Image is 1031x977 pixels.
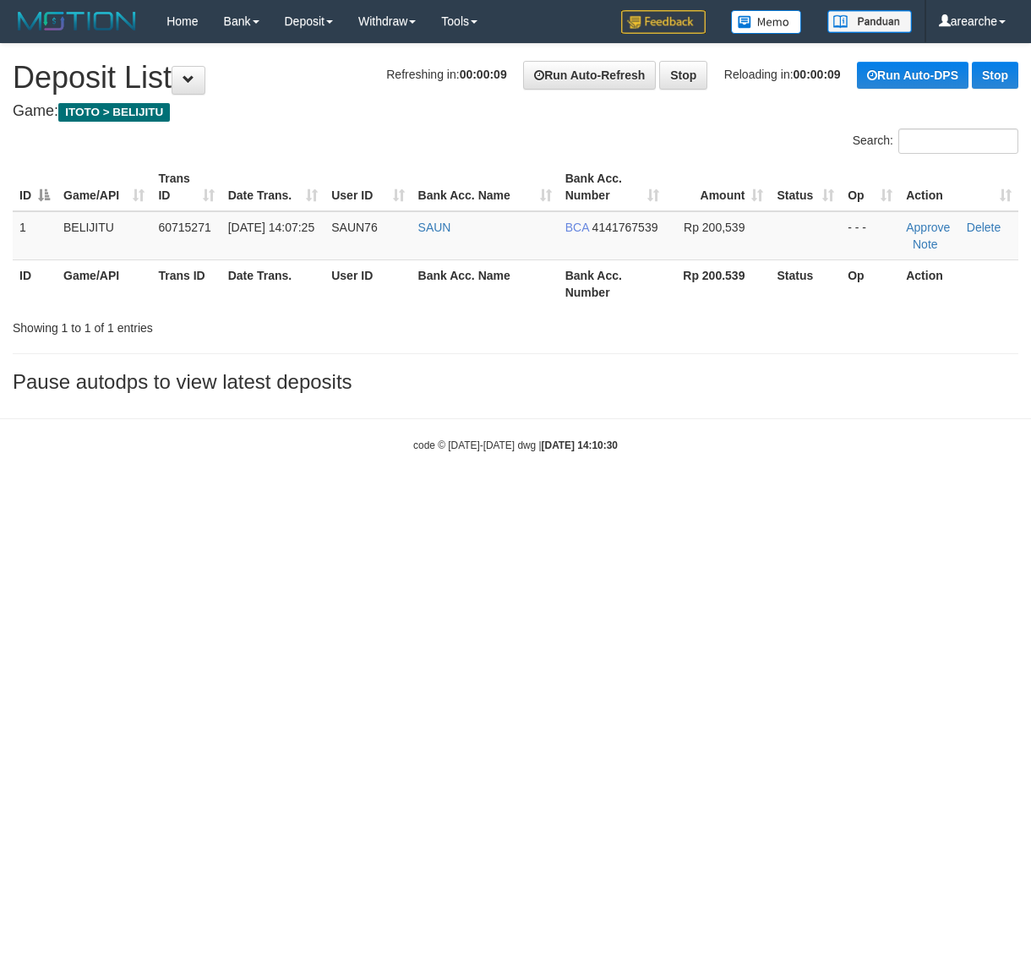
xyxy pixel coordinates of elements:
th: ID: activate to sort column descending [13,163,57,211]
small: code © [DATE]-[DATE] dwg | [413,439,618,451]
th: User ID [325,259,411,308]
td: - - - [841,211,899,260]
a: Delete [967,221,1001,234]
th: Game/API: activate to sort column ascending [57,163,151,211]
h3: Pause autodps to view latest deposits [13,371,1018,393]
th: Status [770,259,841,308]
th: Status: activate to sort column ascending [770,163,841,211]
strong: [DATE] 14:10:30 [542,439,618,451]
th: Amount: activate to sort column ascending [666,163,771,211]
label: Search: [853,128,1018,154]
th: Bank Acc. Name: activate to sort column ascending [412,163,559,211]
h4: Game: [13,103,1018,120]
th: Trans ID [151,259,221,308]
th: Rp 200.539 [666,259,771,308]
td: 1 [13,211,57,260]
th: Bank Acc. Number: activate to sort column ascending [559,163,666,211]
td: BELIJITU [57,211,151,260]
th: User ID: activate to sort column ascending [325,163,411,211]
span: [DATE] 14:07:25 [228,221,314,234]
img: Feedback.jpg [621,10,706,34]
span: Copy 4141767539 to clipboard [592,221,658,234]
input: Search: [898,128,1018,154]
th: Op [841,259,899,308]
a: Note [913,237,938,251]
div: Showing 1 to 1 of 1 entries [13,313,417,336]
th: Action: activate to sort column ascending [899,163,1018,211]
span: ITOTO > BELIJITU [58,103,170,122]
a: SAUN [418,221,451,234]
a: Approve [906,221,950,234]
th: Bank Acc. Name [412,259,559,308]
span: Reloading in: [724,68,841,81]
span: 60715271 [158,221,210,234]
th: Date Trans.: activate to sort column ascending [221,163,325,211]
a: Run Auto-DPS [857,62,968,89]
img: MOTION_logo.png [13,8,141,34]
img: Button%20Memo.svg [731,10,802,34]
th: Date Trans. [221,259,325,308]
a: Stop [972,62,1018,89]
span: BCA [565,221,589,234]
a: Stop [659,61,707,90]
a: Run Auto-Refresh [523,61,656,90]
th: Op: activate to sort column ascending [841,163,899,211]
span: Refreshing in: [386,68,506,81]
strong: 00:00:09 [460,68,507,81]
th: Trans ID: activate to sort column ascending [151,163,221,211]
th: Bank Acc. Number [559,259,666,308]
strong: 00:00:09 [794,68,841,81]
img: panduan.png [827,10,912,33]
th: Game/API [57,259,151,308]
th: ID [13,259,57,308]
h1: Deposit List [13,61,1018,95]
span: SAUN76 [331,221,377,234]
th: Action [899,259,1018,308]
span: Rp 200,539 [684,221,745,234]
